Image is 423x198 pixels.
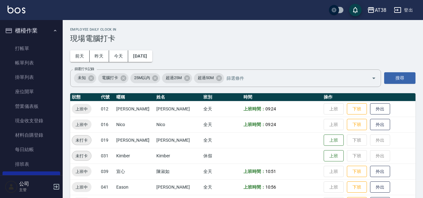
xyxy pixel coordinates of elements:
h5: 公司 [19,181,51,187]
button: 櫃檯作業 [3,23,60,39]
th: 姓名 [155,93,201,101]
td: 全天 [202,132,242,148]
input: 篩選條件 [225,73,361,84]
a: 材料自購登錄 [3,128,60,142]
td: 全天 [202,179,242,195]
td: Nico [115,117,155,132]
label: 篩選打卡記錄 [75,67,94,71]
th: 操作 [322,93,415,101]
td: Eason [115,179,155,195]
button: 下班 [347,103,367,115]
button: 外出 [370,181,390,193]
div: 超過25M [162,73,192,83]
button: 登出 [391,4,415,16]
b: 上班時間： [243,122,265,127]
button: 昨天 [90,50,109,62]
button: 下班 [347,166,367,177]
div: 25M以內 [130,73,160,83]
span: 09:24 [265,122,276,127]
td: 031 [99,148,115,164]
button: save [349,4,362,16]
a: 現場電腦打卡 [3,171,60,186]
button: 下班 [347,181,367,193]
span: 電腦打卡 [98,75,122,81]
button: 今天 [109,50,128,62]
p: 主管 [19,187,51,193]
button: 下班 [347,119,367,130]
a: 營業儀表板 [3,99,60,114]
span: 超過25M [162,75,185,81]
td: [PERSON_NAME] [115,132,155,148]
div: AT38 [375,6,386,14]
button: [DATE] [128,50,152,62]
button: Open [369,73,379,83]
a: 現金收支登錄 [3,114,60,128]
td: 宣心 [115,164,155,179]
span: 超過50M [194,75,217,81]
td: [PERSON_NAME] [155,179,201,195]
th: 班別 [202,93,242,101]
button: 搜尋 [384,72,415,84]
td: 039 [99,164,115,179]
img: Person [5,180,18,193]
td: 012 [99,101,115,117]
div: 超過50M [194,73,224,83]
div: 未知 [74,73,96,83]
th: 代號 [99,93,115,101]
td: 019 [99,132,115,148]
button: 上班 [324,150,344,162]
a: 帳單列表 [3,56,60,70]
span: 10:51 [265,169,276,174]
span: 上班中 [72,168,91,175]
button: AT38 [365,4,389,17]
span: 未打卡 [72,137,91,144]
button: 外出 [370,166,390,177]
th: 暱稱 [115,93,155,101]
span: 未打卡 [72,153,91,159]
a: 每日結帳 [3,142,60,157]
td: 陳淑如 [155,164,201,179]
a: 座位開單 [3,84,60,99]
td: 全天 [202,101,242,117]
span: 25M以內 [130,75,154,81]
img: Logo [8,6,25,13]
h3: 現場電腦打卡 [70,34,415,43]
td: Nico [155,117,201,132]
td: [PERSON_NAME] [115,101,155,117]
td: 休假 [202,148,242,164]
td: Kimber [155,148,201,164]
button: 上班 [324,135,344,146]
b: 上班時間： [243,106,265,111]
span: 10:56 [265,185,276,190]
td: 全天 [202,117,242,132]
td: [PERSON_NAME] [155,132,201,148]
th: 時間 [242,93,322,101]
button: 外出 [370,119,390,130]
td: 全天 [202,164,242,179]
h2: Employee Daily Clock In [70,28,415,32]
b: 上班時間： [243,169,265,174]
td: [PERSON_NAME] [155,101,201,117]
td: 016 [99,117,115,132]
a: 掛單列表 [3,70,60,84]
span: 未知 [74,75,90,81]
a: 打帳單 [3,41,60,56]
div: 電腦打卡 [98,73,128,83]
span: 上班中 [72,121,91,128]
a: 排班表 [3,157,60,171]
th: 狀態 [70,93,99,101]
button: 前天 [70,50,90,62]
b: 上班時間： [243,185,265,190]
span: 上班中 [72,184,91,190]
span: 09:24 [265,106,276,111]
td: 041 [99,179,115,195]
button: 外出 [370,103,390,115]
span: 上班中 [72,106,91,112]
td: Kimber [115,148,155,164]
